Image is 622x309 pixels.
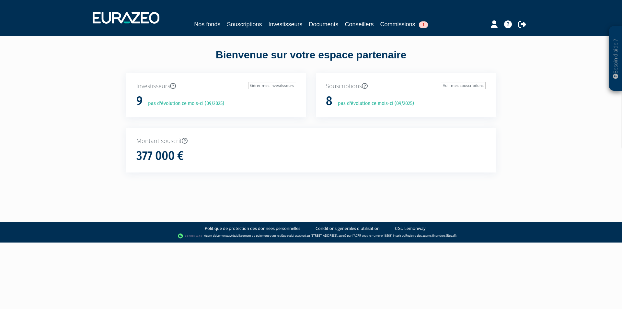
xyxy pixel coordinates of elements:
a: Conseillers [345,20,374,29]
p: Investisseurs [136,82,296,90]
a: Lemonway [216,233,231,238]
h1: 9 [136,94,143,108]
p: pas d'évolution ce mois-ci (09/2025) [144,100,224,107]
a: Documents [309,20,339,29]
span: 1 [419,21,428,28]
div: - Agent de (établissement de paiement dont le siège social est situé au [STREET_ADDRESS], agréé p... [6,233,616,239]
p: Besoin d'aide ? [612,30,619,88]
a: Investisseurs [268,20,302,29]
img: 1732889491-logotype_eurazeo_blanc_rvb.png [93,12,159,24]
img: logo-lemonway.png [178,233,203,239]
a: Politique de protection des données personnelles [205,225,300,232]
a: Registre des agents financiers (Regafi) [405,233,456,238]
p: pas d'évolution ce mois-ci (09/2025) [333,100,414,107]
a: CGU Lemonway [395,225,426,232]
a: Nos fonds [194,20,220,29]
div: Bienvenue sur votre espace partenaire [121,48,501,73]
a: Conditions générales d'utilisation [316,225,380,232]
h1: 8 [326,94,332,108]
p: Souscriptions [326,82,486,90]
h1: 377 000 € [136,149,184,163]
a: Commissions1 [380,20,428,29]
a: Voir mes souscriptions [441,82,486,89]
a: Souscriptions [227,20,262,29]
p: Montant souscrit [136,137,486,145]
a: Gérer mes investisseurs [248,82,296,89]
